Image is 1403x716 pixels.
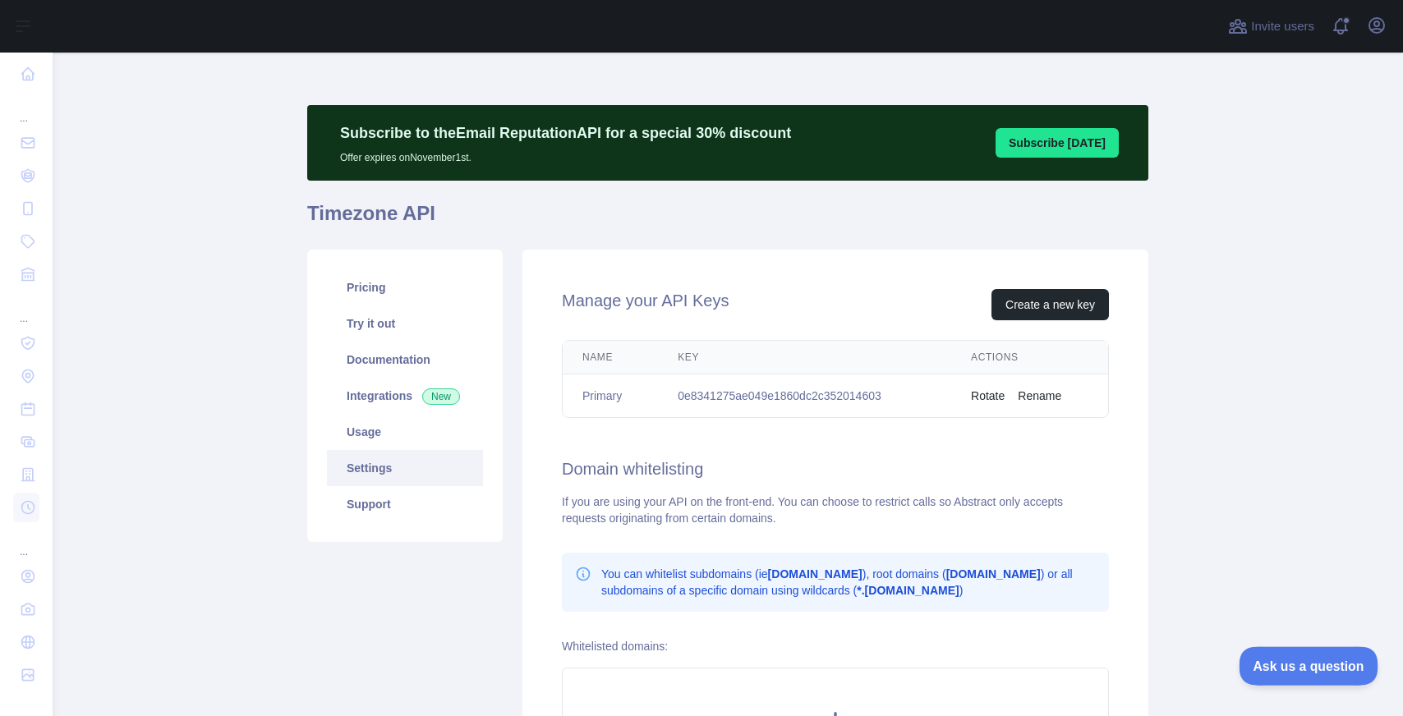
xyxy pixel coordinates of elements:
[327,486,483,522] a: Support
[327,305,483,342] a: Try it out
[307,200,1148,240] h1: Timezone API
[768,567,862,581] b: [DOMAIN_NAME]
[996,128,1119,158] button: Subscribe [DATE]
[562,640,668,653] label: Whitelisted domains:
[1240,646,1378,685] iframe: Toggle Customer Support
[340,145,791,164] p: Offer expires on November 1st.
[327,269,483,305] a: Pricing
[1018,388,1061,404] button: Rename
[563,341,658,374] th: Name
[563,374,658,418] td: Primary
[971,388,1005,404] button: Rotate
[658,341,951,374] th: Key
[946,567,1041,581] b: [DOMAIN_NAME]
[562,457,1109,480] h2: Domain whitelisting
[562,493,1109,526] div: If you are using your API on the front-end. You can choose to restrict calls so Abstract only acc...
[327,378,483,414] a: Integrations New
[13,526,39,558] div: ...
[327,414,483,450] a: Usage
[951,341,1108,374] th: Actions
[327,342,483,378] a: Documentation
[327,450,483,486] a: Settings
[13,292,39,325] div: ...
[857,584,959,597] b: *.[DOMAIN_NAME]
[658,374,951,418] td: 0e8341275ae049e1860dc2c352014603
[1225,13,1318,39] button: Invite users
[991,289,1109,320] button: Create a new key
[1251,17,1314,36] span: Invite users
[422,388,460,405] span: New
[13,92,39,125] div: ...
[601,566,1096,599] p: You can whitelist subdomains (ie ), root domains ( ) or all subdomains of a specific domain using...
[340,122,791,145] p: Subscribe to the Email Reputation API for a special 30 % discount
[562,289,729,320] h2: Manage your API Keys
